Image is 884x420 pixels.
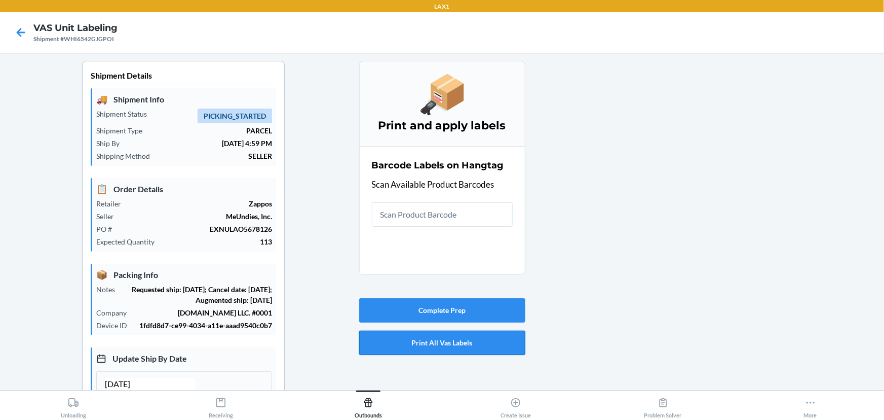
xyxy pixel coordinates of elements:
[96,268,107,282] span: 📦
[355,393,382,418] div: Outbounds
[644,393,682,418] div: Problem Solver
[96,224,120,234] p: PO #
[158,151,272,161] p: SELLER
[737,391,884,418] button: More
[33,21,118,34] h4: VAS Unit Labeling
[96,211,122,222] p: Seller
[122,211,272,222] p: MeUndies, Inc.
[105,378,195,390] input: MM/DD/YYYY
[96,236,163,247] p: Expected Quantity
[163,236,272,247] p: 113
[96,92,107,106] span: 🚚
[135,320,272,331] p: 1fdfd8d7-ce99-4034-a11e-aaad9540c0b7
[135,307,272,318] p: [DOMAIN_NAME] LLC. #0001
[804,393,817,418] div: More
[96,268,272,282] p: Packing Info
[359,331,525,355] button: Print All Vas Labels
[147,391,295,418] button: Receiving
[120,224,272,234] p: EXNULAO5678126
[129,198,272,209] p: Zappos
[96,125,150,136] p: Shipment Type
[96,320,135,331] p: Device ID
[372,118,513,134] h3: Print and apply labels
[96,198,129,209] p: Retailer
[96,138,128,149] p: Ship By
[372,178,513,191] p: Scan Available Product Barcodes
[96,284,123,295] p: Notes
[33,34,118,44] div: Shipment #WHI6542GJGPOI
[61,393,86,418] div: Unloading
[295,391,442,418] button: Outbounds
[123,284,272,305] p: Requested ship: [DATE]; Cancel date: [DATE]; Augmented ship: [DATE]
[96,307,135,318] p: Company
[96,109,155,119] p: Shipment Status
[435,2,450,11] p: LAX1
[372,159,504,172] h2: Barcode Labels on Hangtag
[372,202,513,227] input: Scan Product Barcode
[96,92,272,106] p: Shipment Info
[198,109,272,123] span: PICKING_STARTED
[96,352,272,365] p: Update Ship By Date
[442,391,590,418] button: Create Issue
[96,182,272,196] p: Order Details
[501,393,531,418] div: Create Issue
[128,138,272,149] p: [DATE] 4:59 PM
[150,125,272,136] p: PARCEL
[91,69,276,84] p: Shipment Details
[589,391,737,418] button: Problem Solver
[96,151,158,161] p: Shipping Method
[209,393,233,418] div: Receiving
[96,182,107,196] span: 📋
[359,298,525,323] button: Complete Prep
